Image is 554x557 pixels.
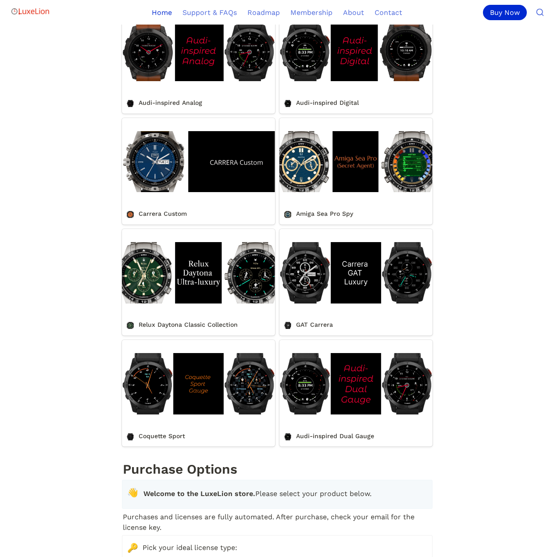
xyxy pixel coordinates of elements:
[483,5,527,20] div: Buy Now
[122,511,432,534] p: Purchases and licenses are fully automated. After purchase, check your email for the license key.
[122,340,275,446] a: Coquette Sport
[279,7,432,113] a: Audi-inspired Digital
[122,459,432,479] h1: Purchase Options
[127,487,138,498] span: 👋
[143,487,425,501] p: Please select your product below.
[279,118,432,225] a: Amiga Sea Pro Spy
[127,543,138,553] span: 🔑
[122,118,275,225] a: Carrera Custom
[483,5,530,20] a: Buy Now
[122,7,275,113] a: Audi-inspired Analog
[143,489,255,498] strong: Welcome to the LuxeLion store.
[279,340,432,446] a: Audi-inspired Dual Gauge
[143,543,425,553] span: Pick your ideal license type:
[122,229,275,336] a: Relux Daytona Classic Collection
[279,229,432,336] a: GAT Carrera
[11,3,50,20] img: Logo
